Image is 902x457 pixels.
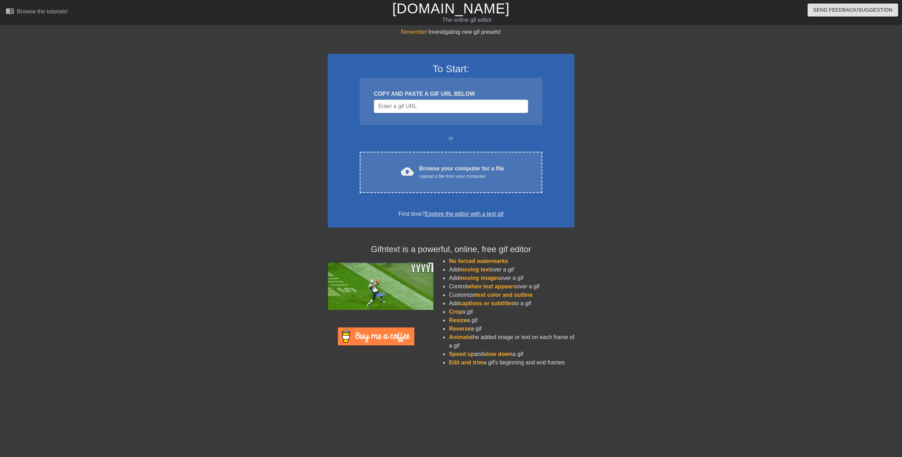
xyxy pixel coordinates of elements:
[449,274,574,282] li: Add over a gif
[374,90,528,98] div: COPY AND PASTE A GIF URL BELOW
[449,326,471,332] span: Reverse
[17,8,68,14] div: Browse the tutorials!
[6,7,14,15] span: menu_book
[459,267,491,273] span: moving text
[449,291,574,299] li: Customize
[337,210,565,218] div: First time?
[484,351,513,357] span: slow down
[449,299,574,308] li: Add to a gif
[449,325,574,333] li: a gif
[467,283,517,289] span: when text appears
[419,164,504,180] div: Browse your computer for a file
[337,63,565,75] h3: To Start:
[338,327,414,345] img: Buy Me A Coffee
[449,265,574,274] li: Add over a gif
[6,7,68,18] a: Browse the tutorials!
[449,334,471,340] span: Animate
[425,211,503,217] a: Explore the editor with a test gif
[449,258,508,264] span: No forced watermarks
[449,358,574,367] li: a gif's beginning and end frames
[401,29,428,35] span: November:
[476,292,533,298] span: text color and outline
[346,134,556,143] div: or
[374,100,528,113] input: Username
[449,350,574,358] li: and a gif
[459,300,514,306] span: captions or subtitles
[419,173,504,180] div: Upload a file from your computer
[449,308,574,316] li: a gif
[449,309,462,315] span: Crop
[449,282,574,291] li: Control over a gif
[459,275,500,281] span: moving images
[328,244,574,255] h4: Gifntext is a powerful, online, free gif editor
[449,316,574,325] li: a gif
[813,6,892,14] span: Send Feedback/Suggestion
[401,165,414,178] span: cloud_upload
[328,263,433,310] img: football_small.gif
[304,16,630,24] div: The online gif editor
[449,351,474,357] span: Speed up
[392,1,509,16] a: [DOMAIN_NAME]
[449,333,574,350] li: the added image or text on each frame of a gif
[808,4,898,17] button: Send Feedback/Suggestion
[449,317,467,323] span: Resize
[328,28,574,36] div: Investigating new gif presets!
[449,359,483,365] span: Edit and trim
